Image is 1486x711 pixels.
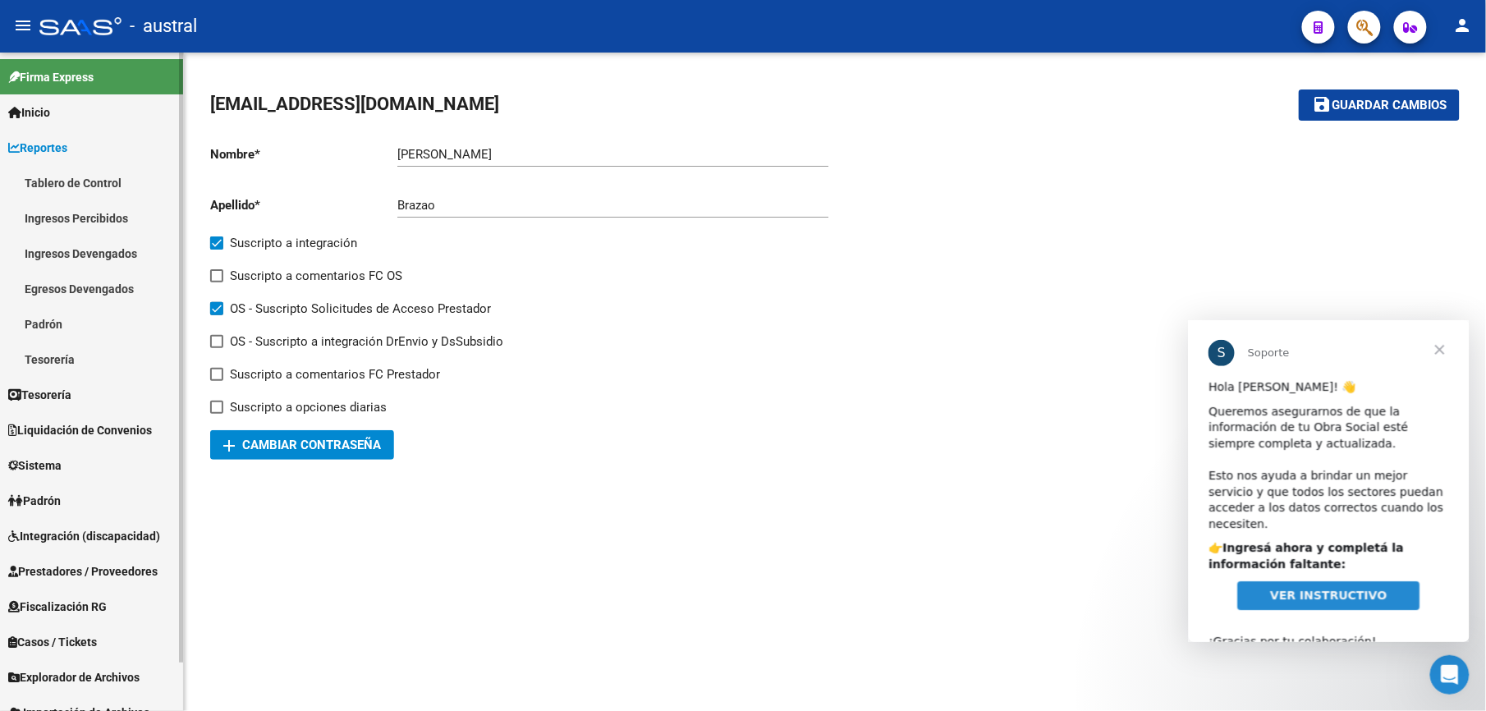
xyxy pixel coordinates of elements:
[8,103,50,122] span: Inicio
[8,598,107,616] span: Fiscalización RG
[8,68,94,86] span: Firma Express
[8,562,158,580] span: Prestadores / Proveedores
[210,145,397,163] p: Nombre
[210,94,499,114] span: [EMAIL_ADDRESS][DOMAIN_NAME]
[1189,320,1470,642] iframe: Intercom live chat mensaje
[8,633,97,651] span: Casos / Tickets
[210,430,394,460] button: Cambiar Contraseña
[230,332,503,351] span: OS - Suscripto a integración DrEnvio y DsSubsidio
[223,438,381,452] span: Cambiar Contraseña
[8,527,160,545] span: Integración (discapacidad)
[1430,655,1470,695] iframe: Intercom live chat
[8,139,67,157] span: Reportes
[8,668,140,686] span: Explorador de Archivos
[230,365,440,384] span: Suscripto a comentarios FC Prestador
[1312,94,1332,114] mat-icon: save
[230,266,402,286] span: Suscripto a comentarios FC OS
[1299,89,1460,120] button: Guardar cambios
[130,8,197,44] span: - austral
[230,233,357,253] span: Suscripto a integración
[8,421,152,439] span: Liquidación de Convenios
[219,436,239,456] mat-icon: add
[13,16,33,35] mat-icon: menu
[8,386,71,404] span: Tesorería
[8,492,61,510] span: Padrón
[21,297,260,346] div: ¡Gracias por tu colaboración! ​
[210,196,397,214] p: Apellido
[8,456,62,475] span: Sistema
[230,299,491,319] span: OS - Suscripto Solicitudes de Acceso Prestador
[230,397,387,417] span: Suscripto a opciones diarias
[1332,99,1447,113] span: Guardar cambios
[1453,16,1473,35] mat-icon: person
